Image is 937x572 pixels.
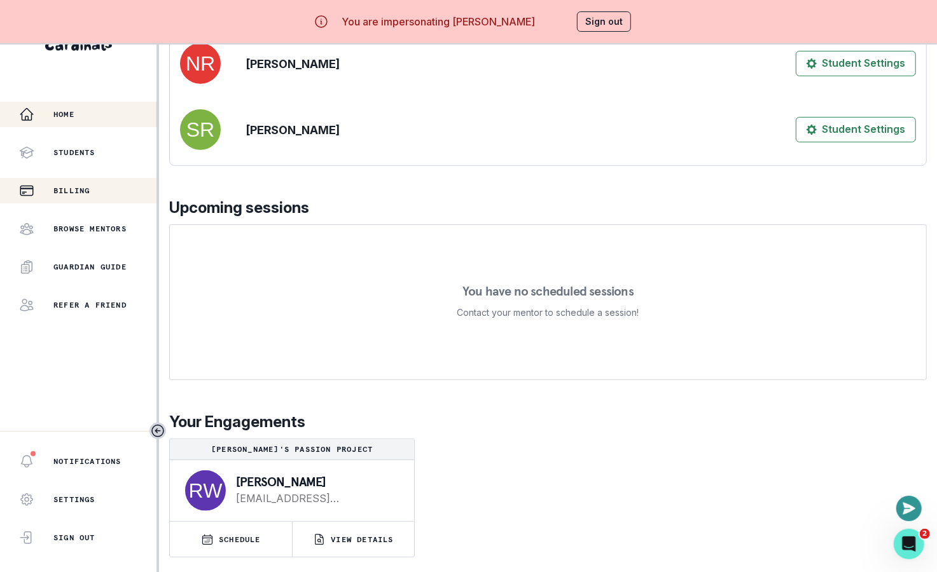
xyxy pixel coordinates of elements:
img: svg [185,470,226,511]
p: Browse Mentors [53,224,127,234]
p: You are impersonating [PERSON_NAME] [342,14,535,29]
button: VIEW DETAILS [293,522,415,557]
p: Notifications [53,456,121,466]
p: [PERSON_NAME] [246,55,340,72]
p: [PERSON_NAME] [236,475,394,488]
p: Refer a friend [53,300,127,310]
a: [EMAIL_ADDRESS][DOMAIN_NAME] [236,491,394,506]
button: Student Settings [796,117,916,142]
p: Settings [53,494,95,505]
button: SCHEDULE [170,522,292,557]
p: Home [53,109,74,119]
img: svg [180,43,221,84]
p: Billing [53,186,90,196]
span: 2 [920,529,930,539]
iframe: Intercom live chat [894,529,924,559]
p: VIEW DETAILS [331,535,393,545]
p: You have no scheduled sessions [462,285,634,297]
button: Toggle sidebar [149,423,166,439]
p: [PERSON_NAME] [246,121,340,139]
p: Your Engagements [169,411,927,433]
p: Upcoming sessions [169,196,927,219]
p: [PERSON_NAME]'s Passion Project [175,444,409,454]
button: Sign out [577,11,631,32]
button: Student Settings [796,51,916,76]
img: svg [180,109,221,150]
p: Contact your mentor to schedule a session! [457,305,639,320]
button: Open or close messaging widget [896,496,922,521]
p: Guardian Guide [53,262,127,272]
p: Students [53,147,95,158]
p: Sign Out [53,533,95,543]
p: SCHEDULE [219,535,261,545]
